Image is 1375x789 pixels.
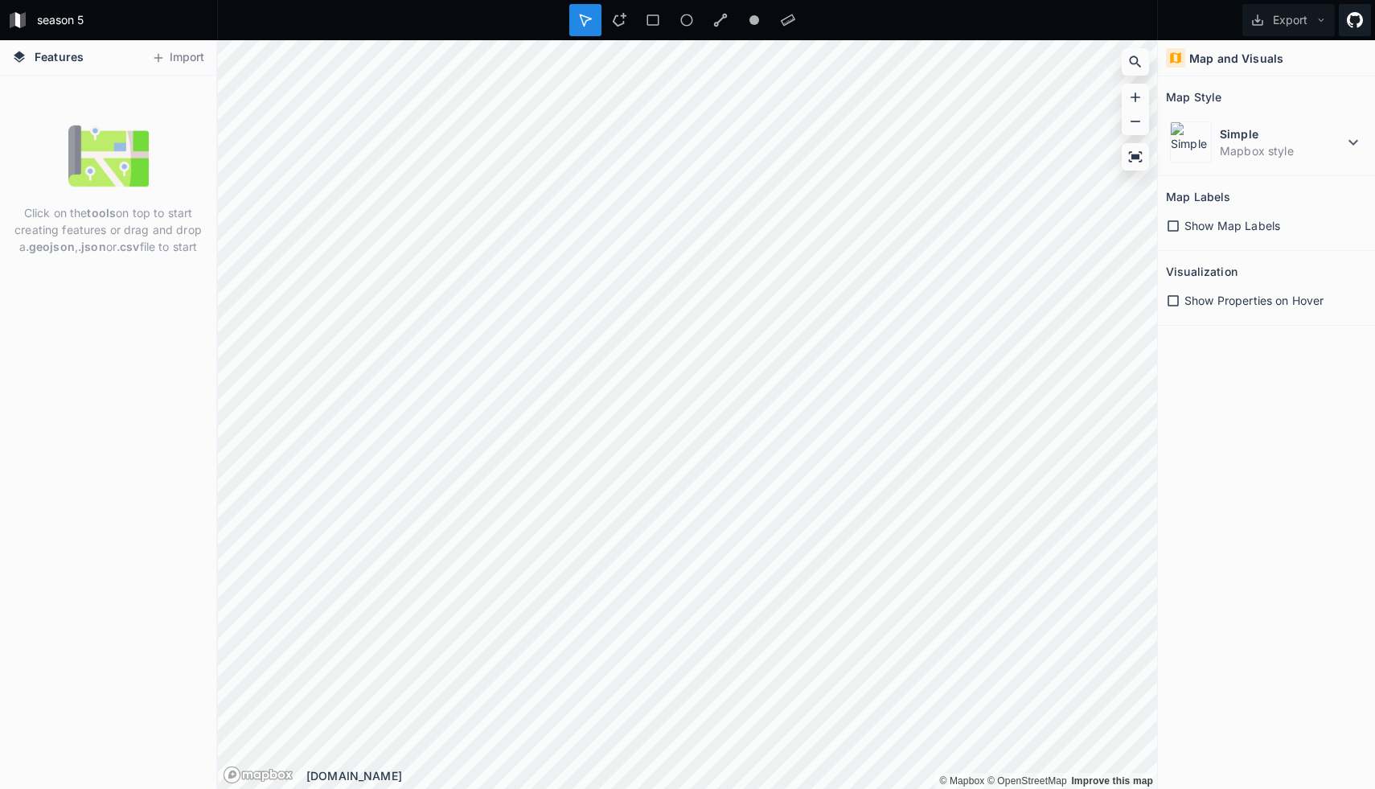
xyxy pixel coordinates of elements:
[1189,50,1283,67] h4: Map and Visuals
[1166,184,1230,209] h2: Map Labels
[87,206,116,220] strong: tools
[1220,142,1344,159] dd: Mapbox style
[35,48,84,65] span: Features
[78,240,106,253] strong: .json
[68,116,149,196] img: empty
[1166,84,1221,109] h2: Map Style
[939,775,984,787] a: Mapbox
[1071,775,1153,787] a: Map feedback
[12,204,204,255] p: Click on the on top to start creating features or drag and drop a , or file to start
[117,240,140,253] strong: .csv
[987,775,1067,787] a: OpenStreetMap
[1184,292,1324,309] span: Show Properties on Hover
[306,767,1157,784] div: [DOMAIN_NAME]
[1184,217,1280,234] span: Show Map Labels
[1220,125,1344,142] dt: Simple
[1170,121,1212,163] img: Simple
[1242,4,1335,36] button: Export
[26,240,75,253] strong: .geojson
[143,45,212,71] button: Import
[223,766,293,784] a: Mapbox logo
[1166,259,1237,284] h2: Visualization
